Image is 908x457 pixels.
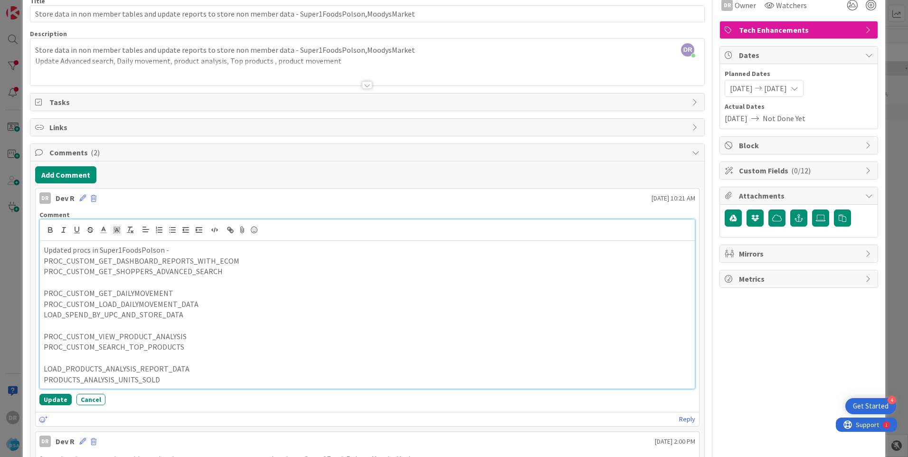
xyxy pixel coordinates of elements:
[56,192,75,204] div: Dev R
[35,56,700,67] p: Update Advanced search, Daily movement, product analysis, Top products , product movement
[44,331,691,342] p: PROC_CUSTOM_VIEW_PRODUCT_ANALYSIS
[20,1,43,13] span: Support
[845,398,896,414] div: Open Get Started checklist, remaining modules: 4
[739,140,861,151] span: Block
[39,192,51,204] div: DR
[853,401,889,411] div: Get Started
[56,436,75,447] div: Dev R
[763,113,805,124] span: Not Done Yet
[91,148,100,157] span: ( 2 )
[44,256,691,267] p: PROC_CUSTOM_GET_DASHBOARD_REPORTS_WITH_ECOM
[30,29,67,38] span: Description
[730,83,753,94] span: [DATE]
[30,5,705,22] input: type card name here...
[739,190,861,201] span: Attachments
[49,96,687,108] span: Tasks
[888,396,896,404] div: 4
[39,436,51,447] div: DR
[49,147,687,158] span: Comments
[725,102,873,112] span: Actual Dates
[725,69,873,79] span: Planned Dates
[35,45,700,56] p: Store data in non member tables and update reports to store non member data - Super1FoodsPolson,M...
[655,437,695,447] span: [DATE] 2:00 PM
[739,248,861,259] span: Mirrors
[739,49,861,61] span: Dates
[35,166,96,183] button: Add Comment
[679,413,695,425] a: Reply
[44,245,691,256] p: Updated procs in Super1FoodsPolson -
[739,24,861,36] span: Tech Enhancements
[739,165,861,176] span: Custom Fields
[49,122,687,133] span: Links
[44,309,691,320] p: LOAD_SPEND_BY_UPC_AND_STORE_DATA
[764,83,787,94] span: [DATE]
[44,363,691,374] p: LOAD_PRODUCTS_ANALYSIS_REPORT_DATA
[49,4,52,11] div: 1
[652,193,695,203] span: [DATE] 10:21 AM
[39,210,70,219] span: Comment
[791,166,811,175] span: ( 0/12 )
[39,394,72,405] button: Update
[44,342,691,352] p: PROC_CUSTOM_SEARCH_TOP_PRODUCTS
[739,273,861,285] span: Metrics
[44,266,691,277] p: PROC_CUSTOM_GET_SHOPPERS_ADVANCED_SEARCH
[725,113,747,124] span: [DATE]
[76,394,105,405] button: Cancel
[44,288,691,299] p: PROC_CUSTOM_GET_DAILYMOVEMENT
[44,374,691,385] p: PRODUCTS_ANALYSIS_UNITS_SOLD
[681,43,694,57] span: DR
[44,299,691,310] p: PROC_CUSTOM_LOAD_DAILYMOVEMENT_DATA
